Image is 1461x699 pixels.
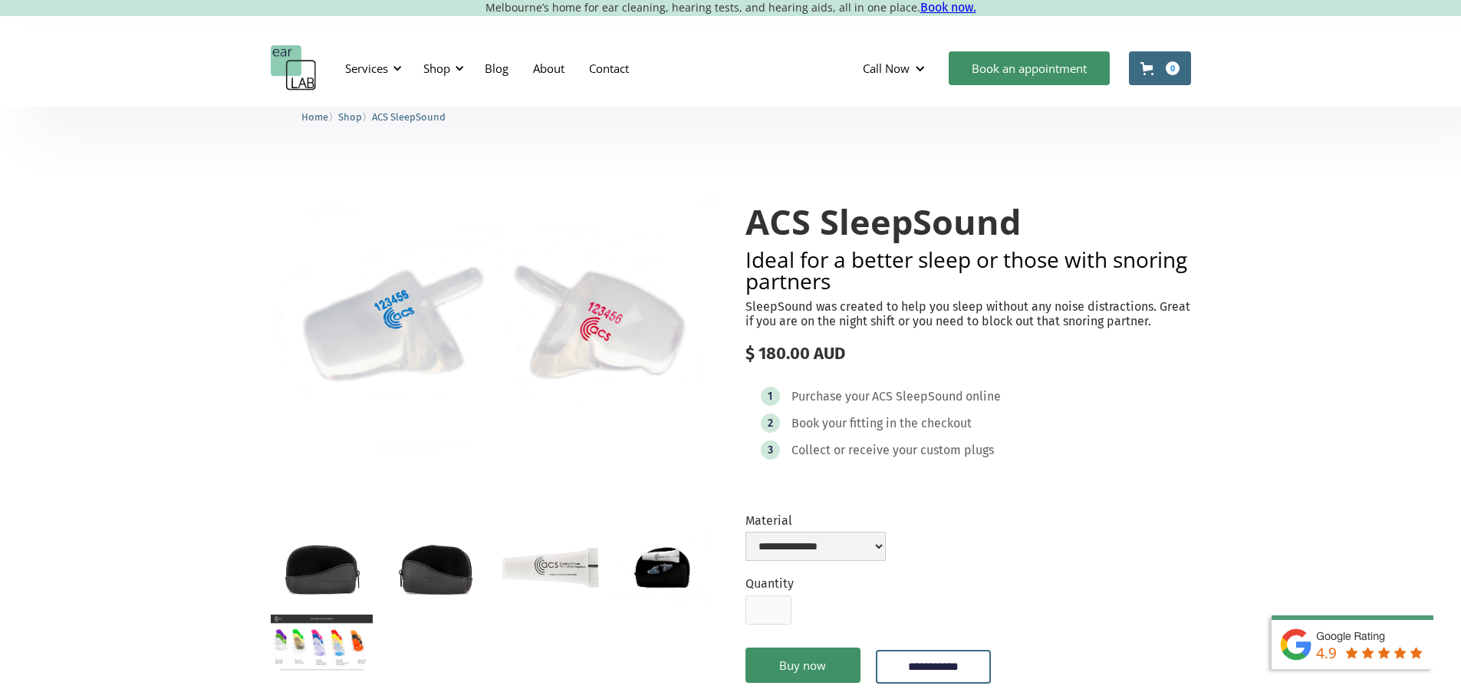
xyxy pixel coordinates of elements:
[521,46,577,91] a: About
[338,111,362,123] span: Shop
[472,46,521,91] a: Blog
[271,534,373,602] a: open lightbox
[872,389,963,404] div: ACS SleepSound
[745,576,794,591] label: Quantity
[791,416,972,431] div: Book your fitting in the checkout
[345,61,388,76] div: Services
[768,444,773,456] div: 3
[372,111,446,123] span: ACS SleepSound
[745,203,1191,241] h1: ACS SleepSound
[1129,51,1191,85] a: Open cart
[423,61,450,76] div: Shop
[863,61,910,76] div: Call Now
[271,172,716,481] a: open lightbox
[851,45,941,91] div: Call Now
[338,109,372,125] li: 〉
[301,109,338,125] li: 〉
[791,389,870,404] div: Purchase your
[301,111,328,123] span: Home
[338,109,362,124] a: Shop
[745,648,860,683] a: Buy now
[1166,61,1180,75] div: 0
[949,51,1110,85] a: Book an appointment
[768,391,772,402] div: 1
[385,534,487,602] a: open lightbox
[768,417,773,429] div: 2
[414,45,469,91] div: Shop
[966,389,1001,404] div: online
[614,534,716,602] a: open lightbox
[499,534,601,602] a: open lightbox
[745,249,1191,292] h2: Ideal for a better sleep or those with snoring partners
[745,513,886,528] label: Material
[271,615,373,672] a: open lightbox
[301,109,328,124] a: Home
[336,45,406,91] div: Services
[745,344,1191,364] div: $ 180.00 AUD
[791,443,994,458] div: Collect or receive your custom plugs
[271,172,716,481] img: ACS SleepSound
[577,46,641,91] a: Contact
[372,109,446,124] a: ACS SleepSound
[745,299,1191,328] p: SleepSound was created to help you sleep without any noise distractions. Great if you are on the ...
[271,45,317,91] a: home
